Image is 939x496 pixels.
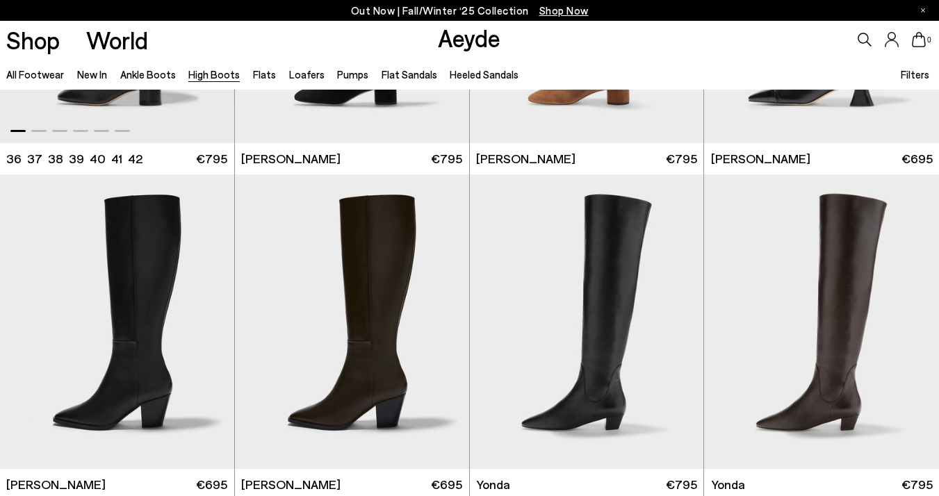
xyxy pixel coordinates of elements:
[704,174,939,469] img: Yonda Leather Over-Knee Boots
[901,68,929,81] span: Filters
[235,174,469,469] img: Minerva High Cowboy Boots
[901,476,933,493] span: €795
[188,68,240,81] a: High Boots
[128,150,142,167] li: 42
[196,150,227,167] span: €795
[539,4,589,17] span: Navigate to /collections/new-in
[431,476,462,493] span: €695
[289,68,325,81] a: Loafers
[438,23,500,52] a: Aeyde
[241,150,341,167] span: [PERSON_NAME]
[111,150,122,167] li: 41
[6,68,64,81] a: All Footwear
[382,68,437,81] a: Flat Sandals
[666,150,697,167] span: €795
[711,150,810,167] span: [PERSON_NAME]
[6,28,60,52] a: Shop
[470,143,704,174] a: [PERSON_NAME] €795
[450,68,519,81] a: Heeled Sandals
[926,36,933,44] span: 0
[476,150,575,167] span: [PERSON_NAME]
[666,476,697,493] span: €795
[711,476,745,493] span: Yonda
[120,68,176,81] a: Ankle Boots
[470,174,704,469] img: Yonda Leather Over-Knee Boots
[253,68,276,81] a: Flats
[86,28,148,52] a: World
[27,150,42,167] li: 37
[6,150,22,167] li: 36
[337,68,368,81] a: Pumps
[912,32,926,47] a: 0
[351,2,589,19] p: Out Now | Fall/Winter ‘25 Collection
[69,150,84,167] li: 39
[196,476,227,493] span: €695
[235,143,469,174] a: [PERSON_NAME] €795
[48,150,63,167] li: 38
[901,150,933,167] span: €695
[6,150,138,167] ul: variant
[6,476,106,493] span: [PERSON_NAME]
[90,150,106,167] li: 40
[241,476,341,493] span: [PERSON_NAME]
[704,143,939,174] a: [PERSON_NAME] €695
[476,476,510,493] span: Yonda
[431,150,462,167] span: €795
[77,68,107,81] a: New In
